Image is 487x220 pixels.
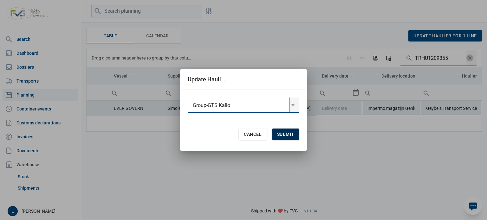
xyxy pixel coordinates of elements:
span: Submit [277,132,294,137]
div: Cancel [239,129,267,140]
span: Cancel [244,132,262,137]
div: Select [289,97,297,113]
div: Update Haulier [188,76,226,83]
input: Haulier [188,97,289,113]
div: Submit [272,129,299,140]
